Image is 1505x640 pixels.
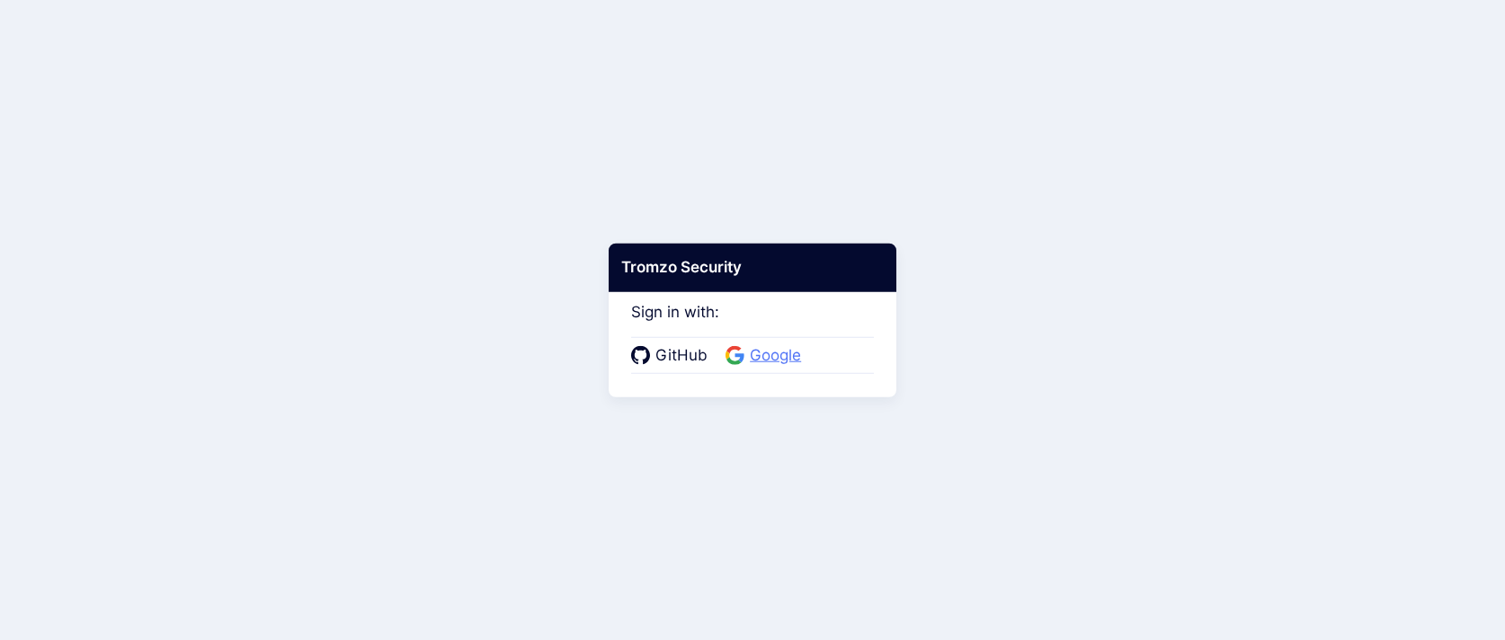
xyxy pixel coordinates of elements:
span: GitHub [650,344,713,368]
div: Tromzo Security [609,244,896,292]
a: GitHub [631,344,713,368]
a: Google [726,344,806,368]
span: Google [744,344,806,368]
div: Sign in with: [631,279,874,374]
